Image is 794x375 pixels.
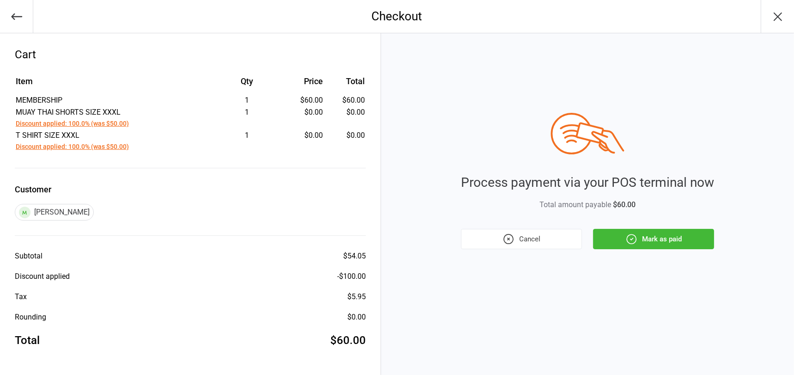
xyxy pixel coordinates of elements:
td: $0.00 [327,107,365,129]
div: Total [15,332,40,349]
span: T SHIRT SIZE XXXL [16,131,79,140]
th: Qty [212,75,282,94]
div: Subtotal [15,251,42,262]
div: Tax [15,291,27,302]
div: 1 [212,130,282,141]
div: $60.00 [283,95,323,106]
div: Total amount payable [461,199,714,210]
div: $60.00 [330,332,366,349]
div: 1 [212,95,282,106]
button: Mark as paid [593,229,714,249]
td: $0.00 [327,130,365,152]
div: Rounding [15,312,46,323]
div: $0.00 [283,107,323,118]
div: $0.00 [283,130,323,141]
span: MEMBERSHIP [16,96,62,105]
button: Cancel [461,229,582,249]
div: - $100.00 [337,271,366,282]
div: Process payment via your POS terminal now [461,173,714,192]
div: Discount applied [15,271,70,282]
span: MUAY THAI SHORTS SIZE XXXL [16,108,121,117]
span: $60.00 [613,200,636,209]
div: $54.05 [343,251,366,262]
div: Cart [15,46,366,63]
div: Price [283,75,323,87]
div: 1 [212,107,282,118]
th: Total [327,75,365,94]
div: $5.95 [347,291,366,302]
button: Discount applied: 100.0% (was $50.00) [16,119,129,129]
th: Item [16,75,211,94]
td: $60.00 [327,95,365,106]
button: Discount applied: 100.0% (was $50.00) [16,142,129,152]
label: Customer [15,183,366,196]
div: [PERSON_NAME] [15,204,94,221]
div: $0.00 [347,312,366,323]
